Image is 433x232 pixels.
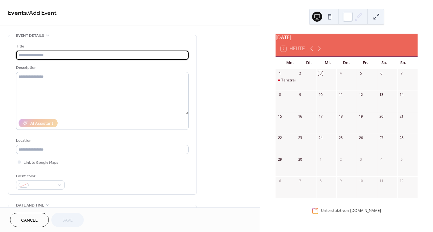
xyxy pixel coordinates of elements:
div: 18 [338,114,343,119]
div: 11 [338,92,343,97]
div: Event color [16,173,63,180]
div: 6 [379,71,384,76]
div: 10 [318,92,323,97]
button: Cancel [10,213,49,227]
div: 22 [277,135,282,140]
div: Tanztraining in Ebnat-Kappel mit Goldengirls [276,78,296,83]
div: Unterstützt von [321,208,381,213]
div: 8 [277,92,282,97]
div: 7 [399,71,404,76]
div: 28 [399,135,404,140]
div: 26 [359,135,363,140]
div: 21 [399,114,404,119]
div: 2 [338,157,343,162]
div: 8 [318,178,323,183]
div: 7 [298,178,302,183]
div: Tanztraining in [GEOGRAPHIC_DATA]-[PERSON_NAME] mit Goldengirls [281,78,405,83]
div: 2 [298,71,302,76]
div: 14 [399,92,404,97]
a: [DOMAIN_NAME] [350,208,381,213]
div: 24 [318,135,323,140]
div: 5 [359,71,363,76]
div: 4 [338,71,343,76]
div: 16 [298,114,302,119]
div: 3 [359,157,363,162]
div: 29 [277,157,282,162]
div: Mi. [318,57,337,69]
div: 6 [277,178,282,183]
div: 19 [359,114,363,119]
div: 4 [379,157,384,162]
div: 3 [318,71,323,76]
div: 1 [318,157,323,162]
div: 17 [318,114,323,119]
div: Mo. [281,57,299,69]
span: Cancel [21,217,38,224]
div: Location [16,137,187,144]
span: / Add Event [27,7,57,19]
div: 12 [359,92,363,97]
div: Sa. [375,57,394,69]
span: Link to Google Maps [24,159,58,166]
div: 15 [277,114,282,119]
span: Event details [16,32,44,39]
div: Do. [337,57,356,69]
div: 11 [379,178,384,183]
div: [DATE] [276,34,418,41]
div: Fr. [356,57,375,69]
div: 10 [359,178,363,183]
span: Date and time [16,202,44,209]
div: Title [16,43,187,50]
div: 13 [379,92,384,97]
div: 9 [298,92,302,97]
a: Events [8,7,27,19]
div: 12 [399,178,404,183]
div: Description [16,64,187,71]
div: 30 [298,157,302,162]
div: Di. [299,57,318,69]
div: 5 [399,157,404,162]
div: 27 [379,135,384,140]
div: 23 [298,135,302,140]
div: 9 [338,178,343,183]
div: 20 [379,114,384,119]
div: 25 [338,135,343,140]
div: So. [394,57,413,69]
div: 1 [277,71,282,76]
